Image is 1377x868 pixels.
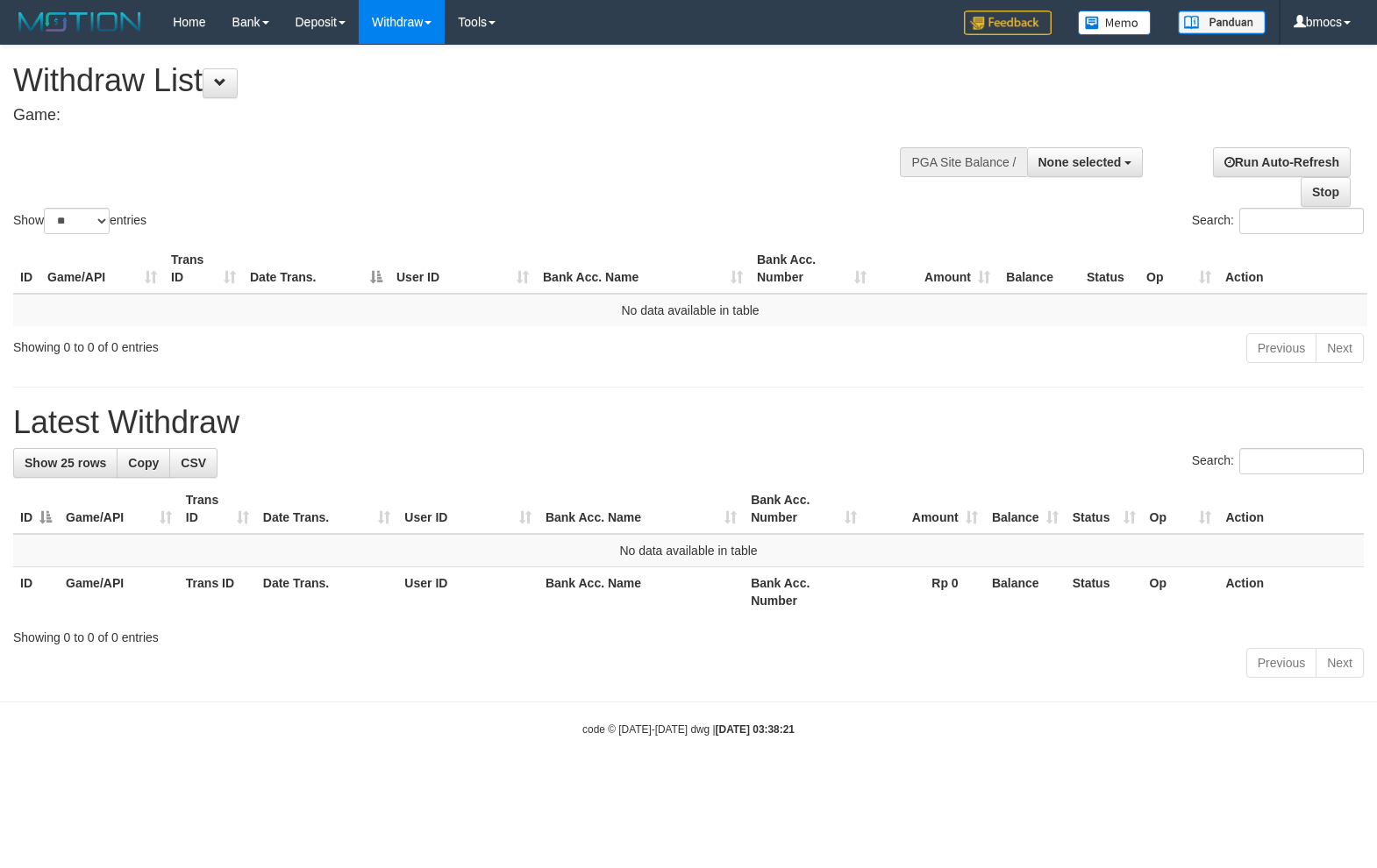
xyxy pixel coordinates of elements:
th: User ID [397,567,539,617]
a: Copy [117,448,170,478]
small: code © [DATE]-[DATE] dwg | [582,723,795,736]
th: Balance [985,567,1066,617]
div: Showing 0 to 0 of 0 entries [13,331,560,356]
select: Showentries [44,208,110,234]
th: Op [1143,567,1219,617]
h4: Game: [13,107,901,125]
th: Bank Acc. Name: activate to sort column ascending [539,484,744,534]
h1: Withdraw List [13,63,901,98]
th: Rp 0 [864,567,985,617]
th: Op: activate to sort column ascending [1139,244,1218,294]
a: CSV [169,448,218,478]
a: Next [1316,333,1364,363]
th: Bank Acc. Number: activate to sort column ascending [750,244,874,294]
th: Game/API [59,567,179,617]
a: Stop [1301,177,1351,207]
label: Show entries [13,208,146,234]
th: ID: activate to sort column descending [13,484,59,534]
button: None selected [1027,147,1144,177]
th: Bank Acc. Number: activate to sort column ascending [744,484,864,534]
th: User ID: activate to sort column ascending [389,244,536,294]
div: PGA Site Balance / [900,147,1026,177]
th: Status [1066,567,1143,617]
strong: [DATE] 03:38:21 [716,723,795,736]
img: panduan.png [1178,11,1266,34]
span: CSV [181,456,206,470]
td: No data available in table [13,534,1364,567]
span: Show 25 rows [25,456,106,470]
th: Date Trans.: activate to sort column ascending [256,484,398,534]
input: Search: [1239,208,1364,234]
th: Bank Acc. Name: activate to sort column ascending [536,244,750,294]
th: Balance [997,244,1080,294]
th: ID [13,244,40,294]
th: User ID: activate to sort column ascending [397,484,539,534]
img: Feedback.jpg [964,11,1052,35]
label: Search: [1192,448,1364,474]
th: Amount: activate to sort column ascending [874,244,997,294]
th: Bank Acc. Name [539,567,744,617]
h1: Latest Withdraw [13,405,1364,440]
th: Game/API: activate to sort column ascending [40,244,164,294]
th: Action [1218,244,1367,294]
a: Show 25 rows [13,448,118,478]
th: Trans ID: activate to sort column ascending [164,244,243,294]
th: Amount: activate to sort column ascending [864,484,985,534]
th: Trans ID [179,567,256,617]
span: None selected [1038,155,1122,169]
th: Trans ID: activate to sort column ascending [179,484,256,534]
th: Status [1080,244,1139,294]
th: ID [13,567,59,617]
td: No data available in table [13,294,1367,326]
img: MOTION_logo.png [13,9,146,35]
a: Run Auto-Refresh [1213,147,1351,177]
th: Op: activate to sort column ascending [1143,484,1219,534]
th: Action [1218,567,1364,617]
th: Balance: activate to sort column ascending [985,484,1066,534]
th: Date Trans. [256,567,398,617]
th: Action [1218,484,1364,534]
th: Bank Acc. Number [744,567,864,617]
a: Previous [1246,648,1316,678]
th: Date Trans.: activate to sort column descending [243,244,389,294]
div: Showing 0 to 0 of 0 entries [13,622,1364,646]
th: Game/API: activate to sort column ascending [59,484,179,534]
a: Previous [1246,333,1316,363]
th: Status: activate to sort column ascending [1066,484,1143,534]
img: Button%20Memo.svg [1078,11,1152,35]
input: Search: [1239,448,1364,474]
span: Copy [128,456,159,470]
a: Next [1316,648,1364,678]
label: Search: [1192,208,1364,234]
